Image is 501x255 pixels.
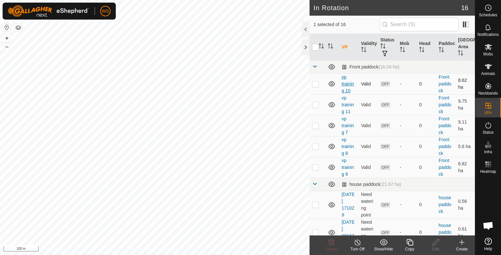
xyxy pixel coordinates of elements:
p-sorticon: Activate to sort [439,48,444,53]
div: - [400,143,414,150]
span: (21.67 ha) [380,182,401,187]
a: vp training 9 [342,158,354,177]
a: vp training 11 [342,95,354,114]
p-sorticon: Activate to sort [328,44,333,50]
a: Front paddock [439,95,451,114]
span: Infra [484,150,492,154]
button: + [3,34,11,42]
a: Front paddock [439,116,451,135]
a: house paddock [439,195,451,214]
div: Create [449,246,475,252]
span: OFF [380,202,390,208]
div: Edit [423,246,449,252]
a: [DATE] 081638 [342,219,355,245]
th: Validity [358,34,378,61]
a: vp training 8 [342,137,354,156]
a: Front paddock [439,74,451,93]
td: Valid [358,94,378,115]
td: 9.11 ha [455,115,475,136]
td: 0 [417,73,436,94]
span: VPs [484,111,492,115]
div: Open chat [478,216,498,235]
a: Front paddock [439,158,451,177]
input: Search (S) [380,18,459,31]
h2: In Rotation [313,4,461,12]
th: [GEOGRAPHIC_DATA] Area [455,34,475,61]
span: 1 selected of 16 [313,21,379,28]
td: 0 [417,115,436,136]
th: VP [339,34,358,61]
td: 8.62 ha [455,73,475,94]
p-sorticon: Activate to sort [319,44,324,50]
span: Schedules [479,13,497,17]
button: Reset Map [3,23,11,31]
td: Valid [358,136,378,157]
th: Paddock [436,34,456,61]
a: Privacy Policy [129,247,154,252]
td: 0 [417,157,436,178]
span: OFF [380,165,390,170]
p-sorticon: Activate to sort [380,44,386,50]
div: - [400,81,414,87]
a: house paddock [439,223,451,242]
span: OFF [380,102,390,108]
span: OFF [380,123,390,128]
img: Gallagher Logo [8,5,89,17]
span: Neckbands [478,91,498,95]
span: Help [484,247,492,251]
td: 0.56 ha [455,191,475,218]
th: Status [378,34,397,61]
div: Turn Off [344,246,371,252]
td: Valid [358,115,378,136]
p-sorticon: Activate to sort [400,48,405,53]
a: Contact Us [161,247,180,252]
div: house paddock [342,182,401,187]
td: 0 [417,218,436,246]
th: Mob [397,34,417,61]
div: - [400,122,414,129]
p-sorticon: Activate to sort [419,48,424,53]
div: - [400,229,414,236]
span: Status [482,130,493,134]
div: - [400,201,414,208]
td: 0 [417,136,436,157]
th: Head [417,34,436,61]
span: Notifications [478,33,499,37]
a: [DATE] 171029 [342,192,355,217]
td: Valid [358,73,378,94]
div: - [400,164,414,171]
div: Show/Hide [371,246,397,252]
td: Need watering point [358,191,378,218]
td: 0 [417,94,436,115]
td: 9.75 ha [455,94,475,115]
p-sorticon: Activate to sort [458,51,463,56]
div: - [400,101,414,108]
span: OFF [380,144,390,149]
td: 5.6 ha [455,136,475,157]
span: Delete [326,247,337,251]
td: 6.82 ha [455,157,475,178]
td: 0.61 ha [455,218,475,246]
div: Copy [397,246,423,252]
a: vp training 10 [342,74,354,93]
a: Help [475,235,501,253]
button: Map Layers [14,24,22,32]
span: WS [102,8,109,15]
button: – [3,43,11,51]
span: Animals [481,72,495,76]
span: (16.04 ha) [379,64,400,69]
span: 16 [461,3,468,13]
a: vp training 7 [342,116,354,135]
td: 0 [417,191,436,218]
td: Valid [358,157,378,178]
td: Need watering point [358,218,378,246]
a: Front paddock [439,137,451,156]
p-sorticon: Activate to sort [361,48,366,53]
span: OFF [380,81,390,87]
div: Front paddock [342,64,399,70]
span: Heatmap [480,170,496,173]
span: Mobs [483,52,493,56]
span: OFF [380,230,390,235]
